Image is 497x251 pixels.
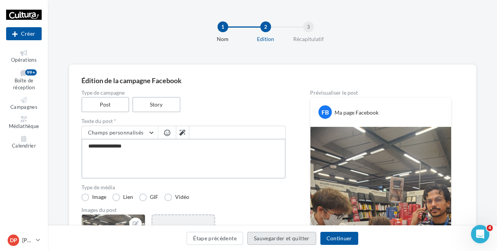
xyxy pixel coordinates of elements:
[6,115,42,131] a: Médiathèque
[471,225,489,243] iframe: Intercom live chat
[10,104,37,110] span: Campagnes
[81,207,286,213] div: Images du post
[82,126,158,139] button: Champs personnalisés
[11,57,37,63] span: Opérations
[218,21,228,32] div: 1
[6,134,42,151] a: Calendrier
[6,27,42,40] button: Créer
[6,48,42,65] a: Opérations
[139,194,158,201] label: GIF
[12,143,36,149] span: Calendrier
[320,232,358,245] button: Continuer
[81,97,130,112] label: Post
[13,77,35,91] span: Boîte de réception
[25,69,37,75] div: 99+
[247,232,316,245] button: Sauvegarder et quitter
[6,233,42,248] a: DP [PERSON_NAME] Y DEL RIO
[318,105,332,119] div: FB
[198,35,247,43] div: Nom
[284,35,333,43] div: Récapitulatif
[81,77,464,84] div: Édition de la campagne Facebook
[260,21,271,32] div: 2
[88,129,144,136] span: Champs personnalisés
[335,109,378,116] div: Ma page Facebook
[164,194,189,201] label: Vidéo
[132,97,180,112] label: Story
[241,35,290,43] div: Edition
[6,68,42,92] a: Boîte de réception99+
[81,90,286,95] label: Type de campagne
[9,123,39,130] span: Médiathèque
[81,118,286,124] label: Texte du post *
[81,194,106,201] label: Image
[310,90,452,95] div: Prévisualiser le post
[303,21,314,32] div: 3
[6,27,42,40] div: Nouvelle campagne
[6,95,42,112] a: Campagnes
[22,236,33,244] p: [PERSON_NAME] Y DEL RIO
[112,194,133,201] label: Lien
[81,185,286,190] label: Type de média
[187,232,243,245] button: Étape précédente
[487,225,493,231] span: 4
[10,236,17,244] span: DP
